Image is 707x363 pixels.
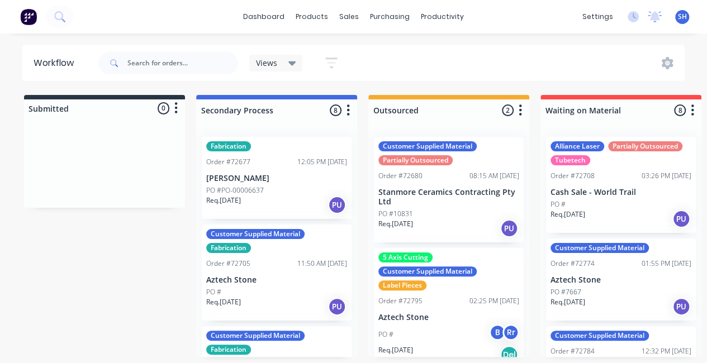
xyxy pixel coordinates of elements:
div: Workflow [34,56,79,70]
div: 01:55 PM [DATE] [642,259,691,269]
div: PU [328,298,346,316]
div: 08:15 AM [DATE] [469,171,519,181]
div: PU [328,196,346,214]
p: Aztech Stone [206,275,347,285]
div: Order #72784 [551,346,595,356]
div: sales [334,8,364,25]
span: Views [256,57,277,69]
img: Factory [20,8,37,25]
p: Req. [DATE] [206,297,241,307]
div: Tubetech [551,155,590,165]
div: Customer Supplied Material [378,266,477,276]
div: Partially Outsourced [378,155,453,165]
div: settings [577,8,619,25]
div: Order #72774 [551,259,595,269]
div: 12:32 PM [DATE] [642,346,691,356]
div: PU [500,219,518,237]
div: Order #72705 [206,259,250,269]
p: PO #PO-00006637 [206,185,264,195]
div: Order #72795 [378,296,423,306]
div: PU [672,210,690,228]
div: Customer Supplied Material [378,141,477,151]
div: PU [672,298,690,316]
div: Customer Supplied Material [551,331,649,341]
p: Aztech Stone [551,275,691,285]
div: Alliance LaserPartially OutsourcedTubetechOrder #7270803:26 PM [DATE]Cash Sale - World TrailPO #R... [546,137,696,233]
div: Customer Supplied MaterialOrder #7277401:55 PM [DATE]Aztech StonePO #7667Req.[DATE]PU [546,238,696,321]
div: Order #72708 [551,171,595,181]
div: productivity [415,8,469,25]
p: PO # [378,329,393,340]
div: Customer Supplied Material [206,229,305,239]
div: Fabrication [206,243,251,253]
p: Req. [DATE] [378,345,413,355]
p: Req. [DATE] [551,209,585,219]
div: Alliance Laser [551,141,604,151]
div: Label Pieces [378,280,426,290]
p: Req. [DATE] [206,195,241,206]
div: 11:50 AM [DATE] [297,259,347,269]
div: Customer Supplied MaterialPartially OutsourcedOrder #7268008:15 AM [DATE]Stanmore Ceramics Contra... [374,137,524,242]
p: PO #7667 [551,287,581,297]
input: Search for orders... [127,52,238,74]
div: products [290,8,334,25]
div: Rr [502,324,519,341]
div: 02:25 PM [DATE] [469,296,519,306]
p: Req. [DATE] [551,297,585,307]
p: Req. [DATE] [378,219,413,229]
p: PO # [206,287,221,297]
div: Customer Supplied Material [206,331,305,341]
span: SH [678,12,687,22]
div: 5 Axis Cutting [378,252,433,262]
p: [PERSON_NAME] [206,174,347,183]
div: purchasing [364,8,415,25]
div: 03:26 PM [DATE] [642,171,691,181]
p: PO # [551,199,566,209]
div: FabricationOrder #7267712:05 PM [DATE][PERSON_NAME]PO #PO-00006637Req.[DATE]PU [202,137,352,219]
div: Customer Supplied Material [551,243,649,253]
p: PO #10831 [378,209,413,219]
a: dashboard [238,8,290,25]
div: B [489,324,506,341]
div: Fabrication [206,141,251,151]
div: Partially Outsourced [608,141,682,151]
div: 12:05 PM [DATE] [297,157,347,167]
div: Fabrication [206,345,251,355]
div: Customer Supplied MaterialFabricationOrder #7270511:50 AM [DATE]Aztech StonePO #Req.[DATE]PU [202,225,352,321]
p: Cash Sale - World Trail [551,188,691,197]
div: Order #72677 [206,157,250,167]
p: Aztech Stone [378,313,519,322]
p: Stanmore Ceramics Contracting Pty Ltd [378,188,519,207]
div: Order #72680 [378,171,423,181]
